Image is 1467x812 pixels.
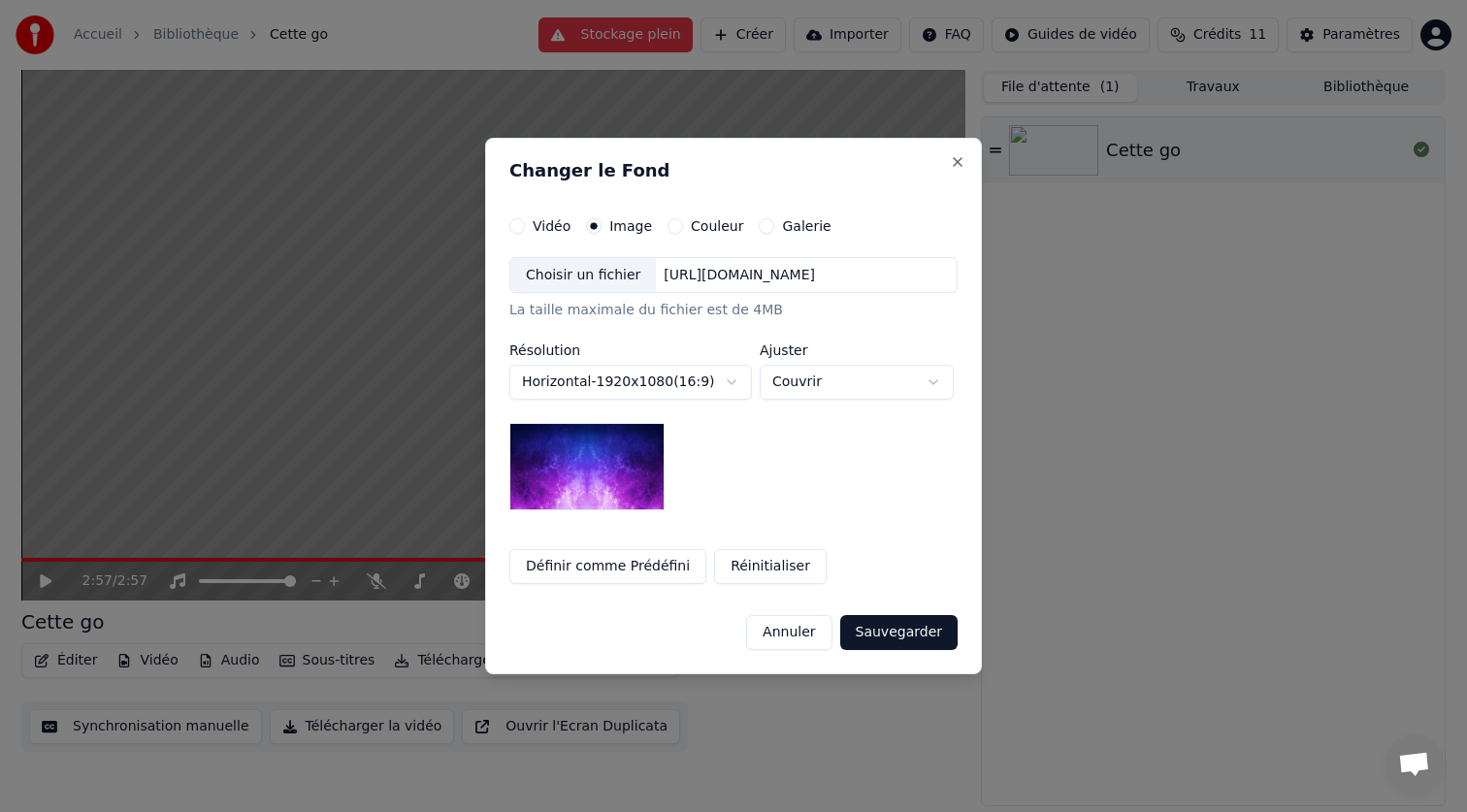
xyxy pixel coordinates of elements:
label: Ajuster [760,343,954,357]
button: Réinitialiser [714,549,827,584]
h2: Changer le Fond [509,162,958,179]
label: Image [609,219,652,233]
div: [URL][DOMAIN_NAME] [656,266,823,285]
button: Sauvegarder [840,615,958,650]
button: Définir comme Prédéfini [509,549,706,584]
button: Annuler [746,615,831,650]
div: La taille maximale du fichier est de 4MB [509,302,958,321]
label: Résolution [509,343,752,357]
label: Couleur [691,219,743,233]
label: Vidéo [533,219,570,233]
div: Choisir un fichier [510,258,656,293]
label: Galerie [782,219,831,233]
